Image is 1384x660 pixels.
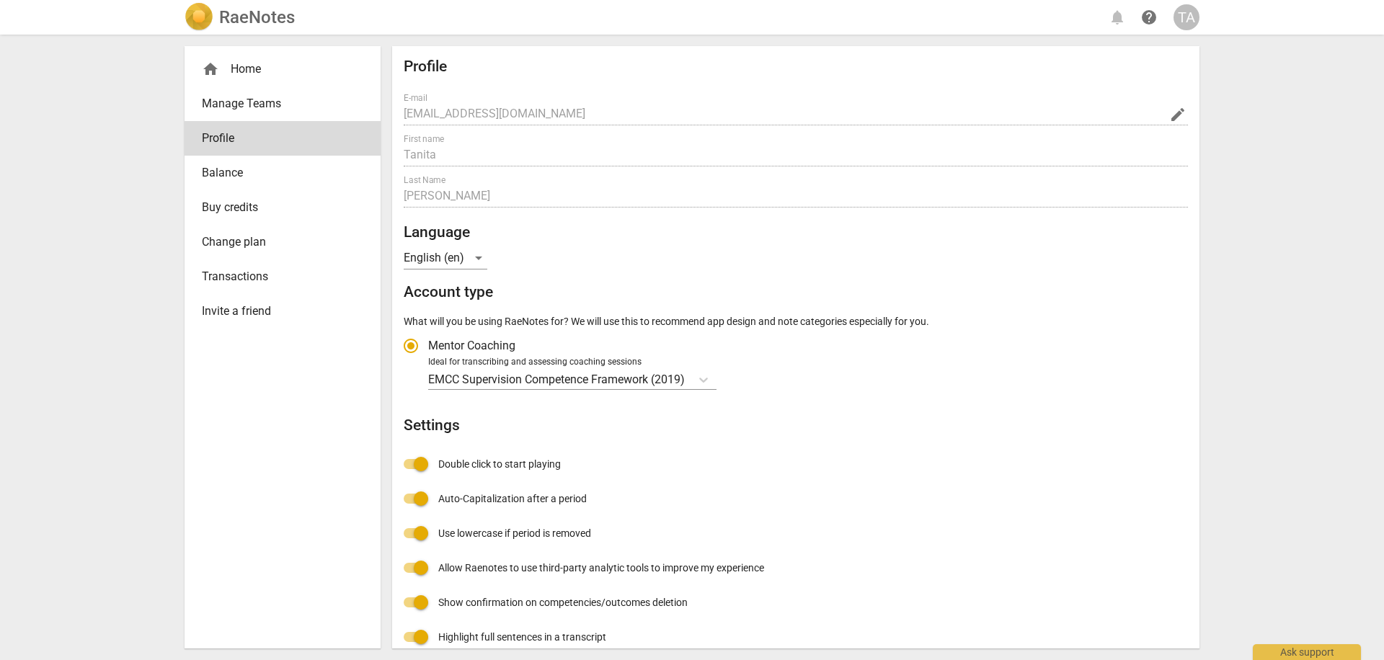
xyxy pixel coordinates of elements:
[404,416,1188,434] h2: Settings
[1169,106,1186,123] span: edit
[185,52,381,86] div: Home
[185,86,381,121] a: Manage Teams
[185,3,295,32] a: LogoRaeNotes
[185,3,213,32] img: Logo
[438,491,587,507] span: Auto-Capitalization after a period
[404,246,487,269] div: English (en)
[202,303,352,320] span: Invite a friend
[404,176,445,184] label: Last Name
[202,268,352,285] span: Transactions
[1253,644,1361,660] div: Ask support
[438,561,764,576] span: Allow Raenotes to use third-party analytic tools to improve my experience
[202,61,352,78] div: Home
[404,314,1188,329] p: What will you be using RaeNotes for? We will use this to recommend app design and note categories...
[202,61,219,78] span: home
[438,595,688,610] span: Show confirmation on competencies/outcomes deletion
[219,7,295,27] h2: RaeNotes
[404,94,427,102] label: E-mail
[202,199,352,216] span: Buy credits
[185,294,381,329] a: Invite a friend
[202,164,352,182] span: Balance
[185,156,381,190] a: Balance
[404,329,1188,390] div: Account type
[438,526,591,541] span: Use lowercase if period is removed
[404,223,1188,241] h2: Language
[1168,104,1188,125] button: Change Email
[404,135,444,143] label: First name
[438,457,561,472] span: Double click to start playing
[428,356,1184,369] div: Ideal for transcribing and assessing coaching sessions
[185,121,381,156] a: Profile
[1140,9,1158,26] span: help
[428,371,685,388] p: EMCC Supervision Competence Framework (2019)
[185,190,381,225] a: Buy credits
[404,58,1188,76] h2: Profile
[428,337,515,354] span: Mentor Coaching
[185,225,381,259] a: Change plan
[686,373,689,386] input: Ideal for transcribing and assessing coaching sessionsEMCC Supervision Competence Framework (2019)
[1174,4,1199,30] button: TA
[202,233,352,251] span: Change plan
[202,95,352,112] span: Manage Teams
[185,259,381,294] a: Transactions
[438,630,606,645] span: Highlight full sentences in a transcript
[404,283,1188,301] h2: Account type
[1136,4,1162,30] a: Help
[202,130,352,147] span: Profile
